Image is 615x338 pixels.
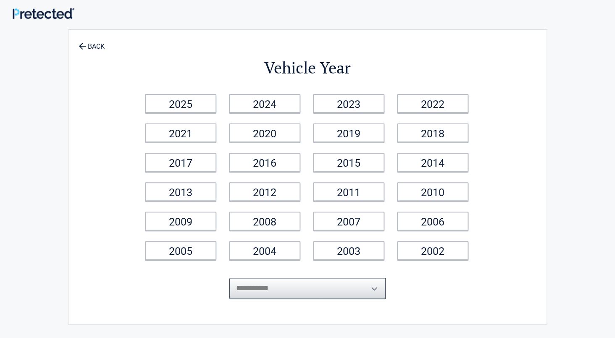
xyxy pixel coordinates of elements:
a: 2023 [313,94,384,113]
a: 2020 [229,123,300,142]
a: 2022 [397,94,468,113]
a: BACK [77,35,106,50]
a: 2017 [145,153,216,172]
a: 2009 [145,212,216,231]
a: 2007 [313,212,384,231]
a: 2008 [229,212,300,231]
a: 2011 [313,182,384,201]
a: 2012 [229,182,300,201]
a: 2016 [229,153,300,172]
a: 2006 [397,212,468,231]
a: 2004 [229,241,300,260]
a: 2021 [145,123,216,142]
a: 2010 [397,182,468,201]
a: 2019 [313,123,384,142]
a: 2002 [397,241,468,260]
a: 2003 [313,241,384,260]
a: 2013 [145,182,216,201]
a: 2018 [397,123,468,142]
a: 2025 [145,94,216,113]
a: 2015 [313,153,384,172]
a: 2005 [145,241,216,260]
img: Main Logo [13,8,74,19]
h2: Vehicle Year [139,57,476,79]
a: 2024 [229,94,300,113]
a: 2014 [397,153,468,172]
